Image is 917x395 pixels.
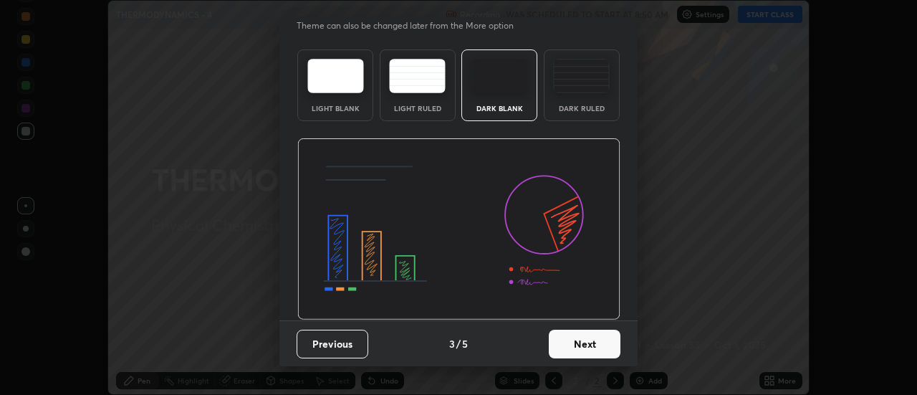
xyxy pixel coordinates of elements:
img: darkTheme.f0cc69e5.svg [471,59,528,93]
p: Theme can also be changed later from the More option [297,19,529,32]
div: Dark Ruled [553,105,610,112]
button: Previous [297,330,368,358]
h4: 3 [449,336,455,351]
h4: / [456,336,461,351]
button: Next [549,330,620,358]
div: Light Blank [307,105,364,112]
div: Light Ruled [389,105,446,112]
img: lightRuledTheme.5fabf969.svg [389,59,446,93]
img: darkRuledTheme.de295e13.svg [553,59,610,93]
h4: 5 [462,336,468,351]
img: darkThemeBanner.d06ce4a2.svg [297,138,620,320]
div: Dark Blank [471,105,528,112]
img: lightTheme.e5ed3b09.svg [307,59,364,93]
